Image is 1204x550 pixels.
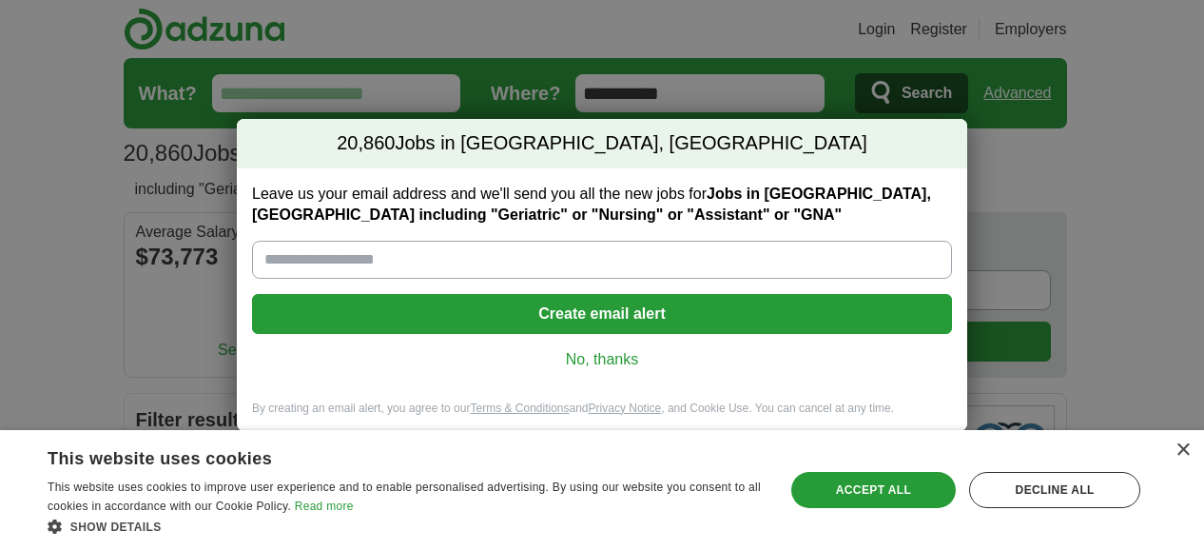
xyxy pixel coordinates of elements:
a: Terms & Conditions [470,402,569,415]
span: This website uses cookies to improve user experience and to enable personalised advertising. By u... [48,481,761,513]
div: This website uses cookies [48,442,714,470]
a: Read more, opens a new window [295,500,354,513]
h2: Jobs in [GEOGRAPHIC_DATA], [GEOGRAPHIC_DATA] [237,119,967,168]
div: Show details [48,517,762,536]
a: No, thanks [267,349,937,370]
div: Decline all [969,472,1140,508]
a: Privacy Notice [589,402,662,415]
button: Create email alert [252,294,952,334]
span: 20,860 [337,130,395,157]
label: Leave us your email address and we'll send you all the new jobs for [252,184,952,226]
div: Close [1175,443,1190,458]
strong: Jobs in [GEOGRAPHIC_DATA], [GEOGRAPHIC_DATA] including "Geriatric" or "Nursing" or "Assistant" or... [252,186,931,223]
div: Accept all [791,472,957,508]
span: Show details [70,521,162,534]
div: By creating an email alert, you agree to our and , and Cookie Use. You can cancel at any time. [237,401,967,432]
